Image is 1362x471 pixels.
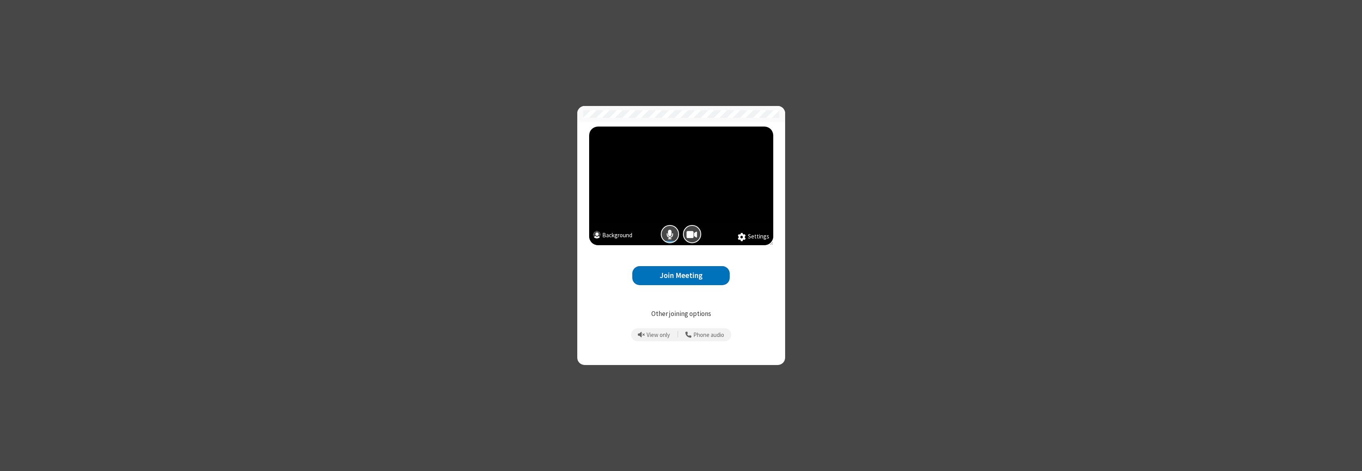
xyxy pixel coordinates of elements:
span: | [677,329,679,340]
button: Settings [738,232,769,242]
button: Background [593,231,632,242]
button: Use your phone for mic and speaker while you view the meeting on this device. [683,328,727,342]
button: Mic is on [661,225,679,243]
p: Other joining options [589,309,773,319]
button: Prevent echo when there is already an active mic and speaker in the room. [635,328,673,342]
span: View only [647,332,670,339]
button: Join Meeting [632,266,730,286]
button: Camera is on [683,225,701,243]
span: Phone audio [693,332,724,339]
